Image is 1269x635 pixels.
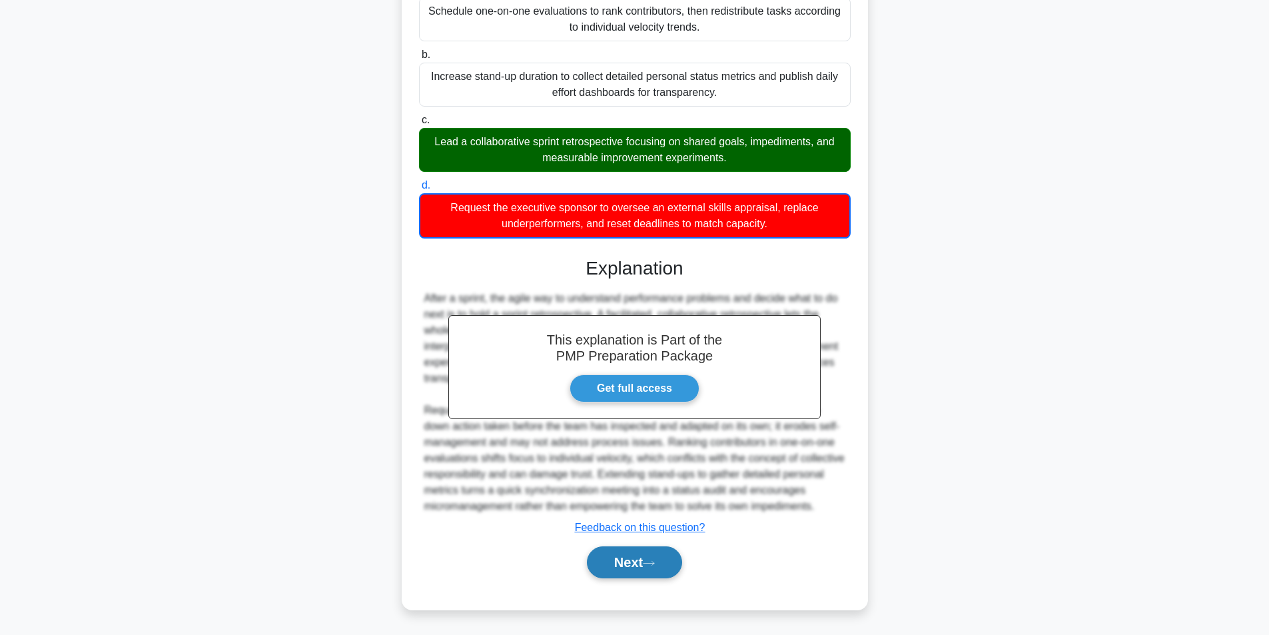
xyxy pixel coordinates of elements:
[419,193,851,239] div: Request the executive sponsor to oversee an external skills appraisal, replace underperformers, a...
[419,128,851,172] div: Lead a collaborative sprint retrospective focusing on shared goals, impediments, and measurable i...
[587,546,682,578] button: Next
[419,63,851,107] div: Increase stand-up duration to collect detailed personal status metrics and publish daily effort d...
[570,374,699,402] a: Get full access
[422,49,430,60] span: b.
[427,257,843,280] h3: Explanation
[422,179,430,191] span: d.
[422,114,430,125] span: c.
[424,291,845,514] div: After a sprint, the agile way to understand performance problems and decide what to do next is to...
[575,522,705,533] a: Feedback on this question?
